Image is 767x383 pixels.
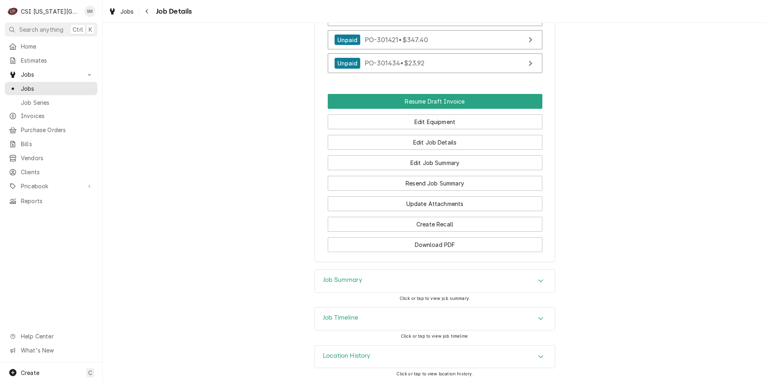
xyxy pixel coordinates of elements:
span: Reports [21,197,93,205]
div: Accordion Header [315,270,555,292]
button: Download PDF [328,237,542,252]
div: Unpaid [335,35,361,45]
span: Search anything [19,25,63,34]
div: CSI Kansas City.'s Avatar [7,6,18,17]
span: Vendors [21,154,93,162]
div: Button Group Row [328,129,542,150]
div: Button Group Row [328,109,542,129]
button: Update Attachments [328,196,542,211]
a: Bills [5,137,97,151]
div: Button Group Row [328,191,542,211]
span: Bills [21,140,93,148]
div: Accordion Header [315,346,555,368]
button: Resume Draft Invoice [328,94,542,109]
h3: Location History [323,352,371,360]
span: Home [21,42,93,51]
a: Job Series [5,96,97,109]
a: Invoices [5,109,97,122]
div: SM [84,6,95,17]
span: Click or tap to view job timeline. [401,334,469,339]
button: Create Recall [328,217,542,232]
a: View Purchase Order [328,53,542,73]
button: Search anythingCtrlK [5,22,97,37]
span: Jobs [120,7,134,16]
span: Estimates [21,56,93,65]
div: C [7,6,18,17]
button: Accordion Details Expand Trigger [315,270,555,292]
button: Navigate back [141,5,154,18]
span: Jobs [21,70,81,79]
div: Button Group Row [328,94,542,109]
span: Job Series [21,98,93,107]
a: Estimates [5,54,97,67]
span: What's New [21,346,93,354]
span: Create [21,369,39,376]
button: Resend Job Summary [328,176,542,191]
span: PO-301434 • $23.92 [365,59,425,67]
a: Clients [5,165,97,179]
a: Go to Jobs [5,68,97,81]
a: Vendors [5,151,97,165]
button: Accordion Details Expand Trigger [315,346,555,368]
div: Button Group Row [328,232,542,252]
div: Accordion Header [315,308,555,330]
div: CSI [US_STATE][GEOGRAPHIC_DATA]. [21,7,80,16]
button: Edit Job Summary [328,155,542,170]
a: Jobs [105,5,137,18]
span: Purchase Orders [21,126,93,134]
div: Button Group [328,94,542,252]
button: Edit Job Details [328,135,542,150]
div: Unpaid [335,58,361,69]
span: Jobs [21,84,93,93]
a: View Purchase Order [328,30,542,50]
h3: Job Summary [323,276,362,284]
button: Edit Equipment [328,114,542,129]
div: Job Timeline [315,307,555,330]
div: Button Group Row [328,211,542,232]
a: Purchase Orders [5,123,97,136]
h3: Job Timeline [323,314,358,322]
div: Button Group Row [328,170,542,191]
a: Jobs [5,82,97,95]
div: Button Group Row [328,150,542,170]
a: Go to What's New [5,344,97,357]
span: Ctrl [73,25,83,34]
span: Click or tap to view location history. [396,371,473,377]
span: Invoices [21,112,93,120]
a: Reports [5,194,97,208]
span: PO-301421 • $347.40 [365,36,428,44]
span: Job Details [154,6,192,17]
a: Go to Pricebook [5,179,97,193]
span: Pricebook [21,182,81,190]
div: Sean Mckelvey's Avatar [84,6,95,17]
a: Home [5,40,97,53]
span: K [89,25,92,34]
a: Go to Help Center [5,330,97,343]
button: Accordion Details Expand Trigger [315,308,555,330]
div: Location History [315,345,555,369]
span: Help Center [21,332,93,340]
div: Job Summary [315,269,555,293]
span: C [88,369,92,377]
span: Click or tap to view job summary. [400,296,470,301]
span: Clients [21,168,93,176]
